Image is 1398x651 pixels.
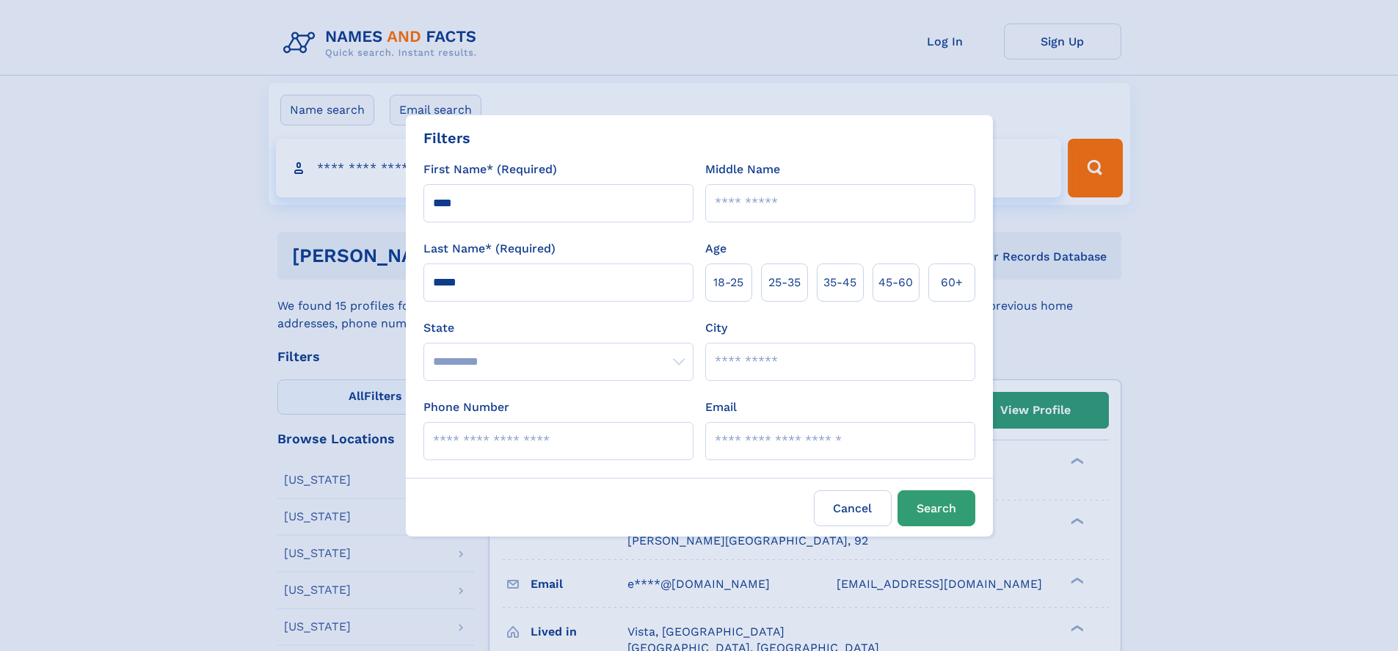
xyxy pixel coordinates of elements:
button: Search [898,490,975,526]
span: 45‑60 [878,274,913,291]
label: City [705,319,727,337]
label: Cancel [814,490,892,526]
label: Last Name* (Required) [423,240,556,258]
label: Age [705,240,727,258]
span: 35‑45 [823,274,856,291]
span: 25‑35 [768,274,801,291]
label: State [423,319,693,337]
label: First Name* (Required) [423,161,557,178]
span: 18‑25 [713,274,743,291]
label: Phone Number [423,399,509,416]
div: Filters [423,127,470,149]
label: Email [705,399,737,416]
label: Middle Name [705,161,780,178]
span: 60+ [941,274,963,291]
